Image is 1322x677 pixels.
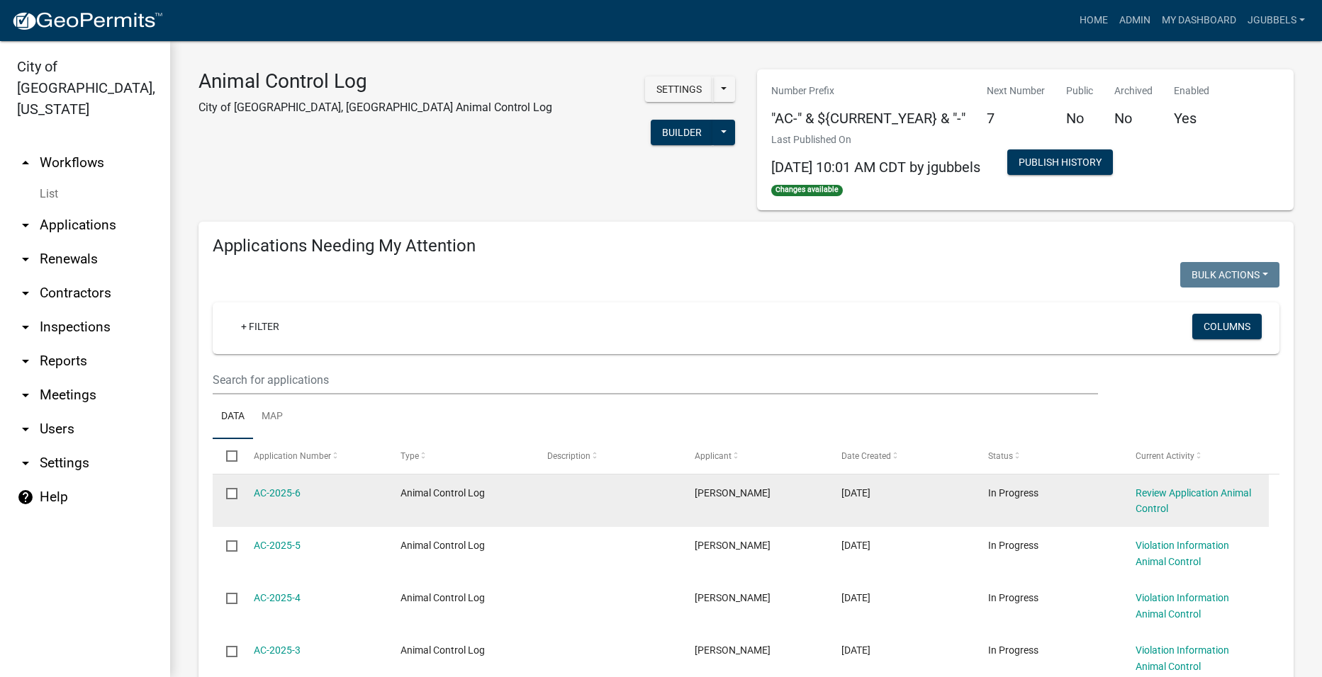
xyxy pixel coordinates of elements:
[198,99,552,116] p: City of [GEOGRAPHIC_DATA], [GEOGRAPHIC_DATA] Animal Control Log
[695,592,771,603] span: Susan Brammann
[1174,84,1209,98] p: Enabled
[254,644,301,656] a: AC-2025-3
[841,644,870,656] span: 04/02/2025
[17,217,34,234] i: arrow_drop_down
[841,451,891,461] span: Date Created
[645,76,713,102] button: Settings
[771,185,844,196] span: Changes available
[1007,158,1113,169] wm-modal-confirm: Workflow Publish History
[988,592,1038,603] span: In Progress
[1074,7,1114,34] a: Home
[17,154,34,171] i: arrow_drop_up
[1136,592,1229,620] a: Violation Information Animal Control
[1136,644,1229,672] a: Violation Information Animal Control
[240,439,386,473] datatable-header-cell: Application Number
[213,236,1279,256] h4: Applications Needing My Attention
[975,439,1121,473] datatable-header-cell: Status
[254,592,301,603] a: AC-2025-4
[841,487,870,499] span: 08/28/2025
[987,110,1045,127] h5: 7
[17,489,34,506] i: help
[400,451,419,461] span: Type
[988,487,1038,499] span: In Progress
[1136,540,1229,567] a: Violation Information Animal Control
[771,84,965,98] p: Number Prefix
[771,132,980,147] p: Last Published On
[695,451,732,461] span: Applicant
[1174,110,1209,127] h5: Yes
[17,353,34,370] i: arrow_drop_down
[400,644,485,656] span: Animal Control Log
[1114,84,1153,98] p: Archived
[254,540,301,551] a: AC-2025-5
[254,451,331,461] span: Application Number
[988,451,1013,461] span: Status
[1192,314,1262,339] button: Columns
[841,540,870,551] span: 06/18/2025
[1114,110,1153,127] h5: No
[1066,110,1093,127] h5: No
[400,487,485,499] span: Animal Control Log
[213,394,253,440] a: Data
[213,439,240,473] datatable-header-cell: Select
[1007,149,1113,175] button: Publish History
[387,439,534,473] datatable-header-cell: Type
[987,84,1045,98] p: Next Number
[17,421,34,438] i: arrow_drop_down
[651,120,713,145] button: Builder
[254,487,301,499] a: AC-2025-6
[841,592,870,603] span: 04/24/2025
[1136,487,1251,515] a: Review Application Animal Control
[17,319,34,336] i: arrow_drop_down
[213,365,1098,394] input: Search for applications
[695,540,771,551] span: Susan Brammann
[400,592,485,603] span: Animal Control Log
[17,455,34,472] i: arrow_drop_down
[17,387,34,404] i: arrow_drop_down
[1180,262,1279,288] button: Bulk Actions
[695,644,771,656] span: Susan Brammann
[828,439,975,473] datatable-header-cell: Date Created
[400,540,485,551] span: Animal Control Log
[547,451,590,461] span: Description
[253,394,291,440] a: Map
[230,314,291,339] a: + Filter
[1242,7,1311,34] a: jgubbels
[534,439,680,473] datatable-header-cell: Description
[1114,7,1156,34] a: Admin
[771,159,980,176] span: [DATE] 10:01 AM CDT by jgubbels
[771,110,965,127] h5: "AC-" & ${CURRENT_YEAR} & "-"
[1156,7,1242,34] a: My Dashboard
[695,487,771,499] span: Jack Gubbels
[988,540,1038,551] span: In Progress
[198,69,552,93] h3: Animal Control Log
[1122,439,1269,473] datatable-header-cell: Current Activity
[17,251,34,268] i: arrow_drop_down
[1136,451,1194,461] span: Current Activity
[17,285,34,302] i: arrow_drop_down
[681,439,828,473] datatable-header-cell: Applicant
[1066,84,1093,98] p: Public
[988,644,1038,656] span: In Progress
